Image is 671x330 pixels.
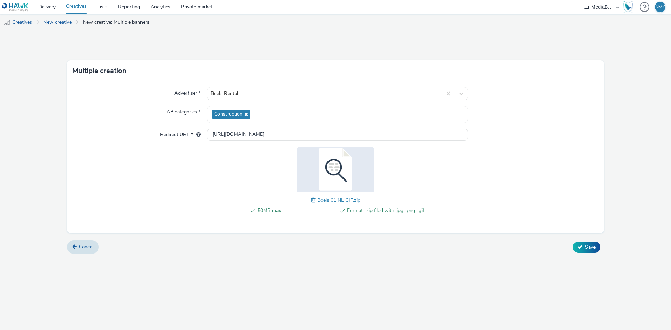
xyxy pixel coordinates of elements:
[79,243,93,250] span: Cancel
[347,206,424,215] span: Format: .zip filed with .jpg, .png, .gif
[207,129,468,141] input: url...
[573,242,600,253] button: Save
[317,197,360,204] span: Boels 01 NL GIF.zip
[3,19,10,26] img: mobile
[655,2,665,12] div: NVZ
[67,240,99,254] a: Cancel
[79,14,153,31] a: New creative: Multiple banners
[214,111,243,117] span: Construction
[193,131,201,138] div: URL will be used as a validation URL with some SSPs and it will be the redirection URL of your cr...
[290,147,381,192] img: Boels 01 NL GIF.zip
[623,1,633,13] img: Hawk Academy
[258,206,335,215] span: 50MB max
[585,244,596,250] span: Save
[623,1,636,13] a: Hawk Academy
[172,87,203,97] label: Advertiser *
[72,66,127,76] h3: Multiple creation
[40,14,75,31] a: New creative
[2,3,29,12] img: undefined Logo
[163,106,203,116] label: IAB categories *
[157,129,203,138] label: Redirect URL *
